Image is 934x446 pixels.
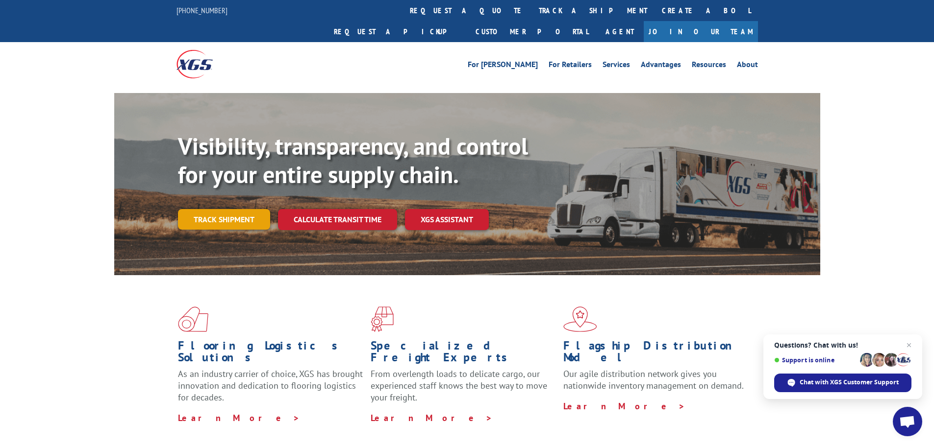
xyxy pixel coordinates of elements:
span: Questions? Chat with us! [774,341,911,349]
a: Learn More > [563,400,685,412]
img: xgs-icon-total-supply-chain-intelligence-red [178,306,208,332]
a: Track shipment [178,209,270,230]
a: Services [603,61,630,71]
a: Advantages [641,61,681,71]
a: For [PERSON_NAME] [468,61,538,71]
a: [PHONE_NUMBER] [177,5,227,15]
a: Resources [692,61,726,71]
span: Close chat [903,339,915,351]
span: As an industry carrier of choice, XGS has brought innovation and dedication to flooring logistics... [178,368,363,403]
a: Join Our Team [644,21,758,42]
a: For Retailers [549,61,592,71]
span: Our agile distribution network gives you nationwide inventory management on demand. [563,368,744,391]
a: Customer Portal [468,21,596,42]
a: Calculate transit time [278,209,397,230]
p: From overlength loads to delicate cargo, our experienced staff knows the best way to move your fr... [371,368,556,412]
a: Learn More > [371,412,493,423]
div: Open chat [893,407,922,436]
div: Chat with XGS Customer Support [774,374,911,392]
h1: Specialized Freight Experts [371,340,556,368]
span: Chat with XGS Customer Support [800,378,899,387]
a: About [737,61,758,71]
a: Learn More > [178,412,300,423]
img: xgs-icon-flagship-distribution-model-red [563,306,597,332]
span: Support is online [774,356,857,364]
b: Visibility, transparency, and control for your entire supply chain. [178,131,528,189]
h1: Flagship Distribution Model [563,340,749,368]
h1: Flooring Logistics Solutions [178,340,363,368]
img: xgs-icon-focused-on-flooring-red [371,306,394,332]
a: Agent [596,21,644,42]
a: XGS ASSISTANT [405,209,489,230]
a: Request a pickup [327,21,468,42]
